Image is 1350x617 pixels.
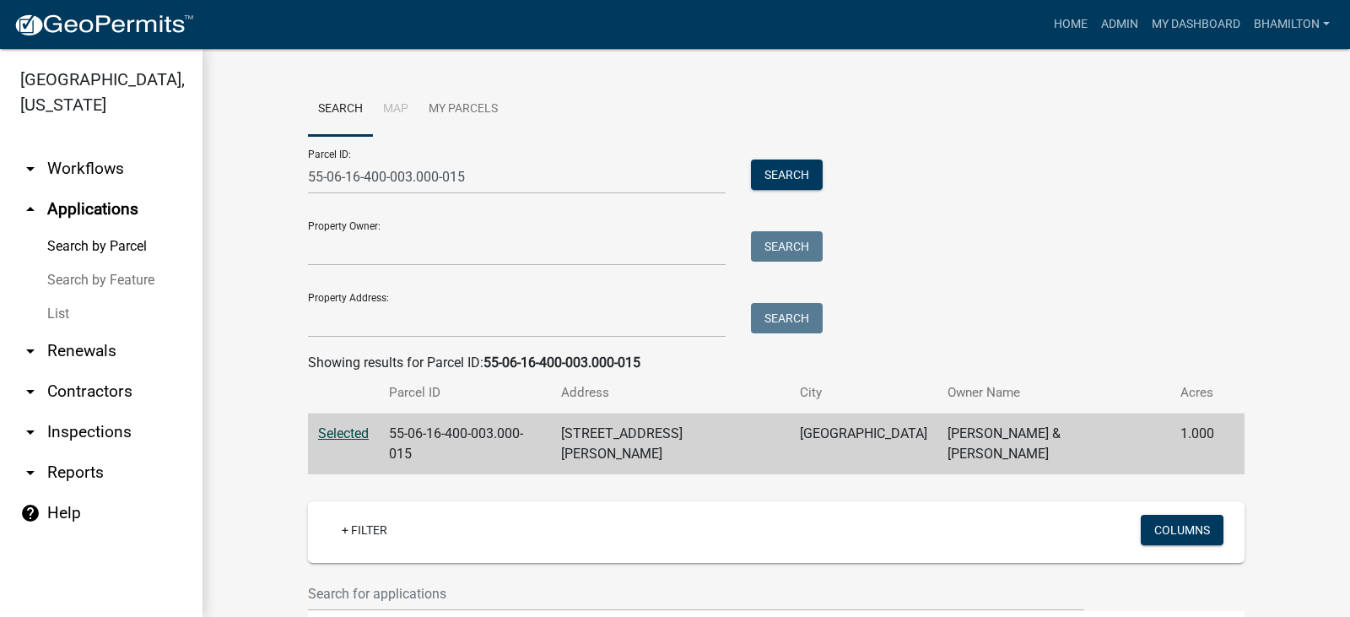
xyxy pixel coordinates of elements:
[379,414,551,475] td: 55-06-16-400-003.000-015
[1170,414,1224,475] td: 1.000
[308,83,373,137] a: Search
[1145,8,1247,41] a: My Dashboard
[551,373,790,413] th: Address
[483,355,640,371] strong: 55-06-16-400-003.000-015
[937,414,1170,475] td: [PERSON_NAME] & [PERSON_NAME]
[1247,8,1336,41] a: bhamilton
[20,159,40,179] i: arrow_drop_down
[318,425,369,441] a: Selected
[20,503,40,523] i: help
[751,231,823,262] button: Search
[20,341,40,361] i: arrow_drop_down
[1141,515,1223,545] button: Columns
[1094,8,1145,41] a: Admin
[751,160,823,190] button: Search
[308,353,1245,373] div: Showing results for Parcel ID:
[20,422,40,442] i: arrow_drop_down
[308,576,1084,611] input: Search for applications
[1170,373,1224,413] th: Acres
[790,414,937,475] td: [GEOGRAPHIC_DATA]
[551,414,790,475] td: [STREET_ADDRESS][PERSON_NAME]
[418,83,508,137] a: My Parcels
[937,373,1170,413] th: Owner Name
[20,463,40,483] i: arrow_drop_down
[328,515,401,545] a: + Filter
[751,303,823,333] button: Search
[1047,8,1094,41] a: Home
[20,199,40,219] i: arrow_drop_up
[379,373,551,413] th: Parcel ID
[20,382,40,402] i: arrow_drop_down
[790,373,937,413] th: City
